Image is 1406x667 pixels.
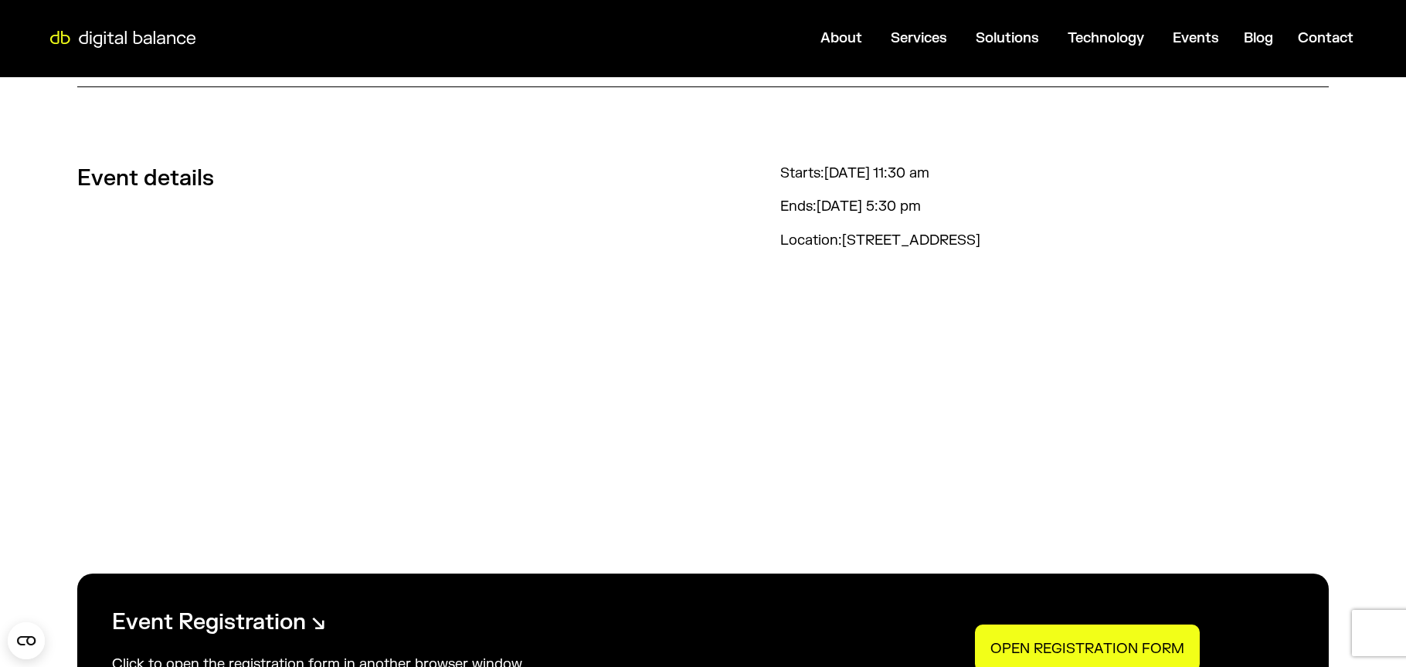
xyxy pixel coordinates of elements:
nav: Menu [209,23,1366,53]
iframe: The Ritz-Carlton, Melbourne, Lonsdale Street, Melbourne VIC, Australia [780,265,1329,496]
a: Technology [1068,29,1144,47]
a: Events [1173,29,1219,47]
div: [DATE] 5:30 pm [780,198,921,215]
a: Solutions [976,29,1039,47]
button: Open CMP widget [8,622,45,659]
div: [STREET_ADDRESS] [780,232,980,249]
a: Contact [1298,29,1353,47]
span: Ends: [780,198,817,215]
p: OPEN REGISTRATION FORM [990,640,1184,658]
span: Location: [780,232,842,249]
span: Starts: [780,164,824,182]
div: [DATE] 11:30 am [780,164,929,182]
img: Digital Balance logo [39,31,207,48]
h3: Event Registration ↘︎ [112,608,892,636]
a: About [820,29,862,47]
div: Menu Toggle [209,23,1366,53]
a: Services [891,29,947,47]
a: Blog [1244,29,1273,47]
h3: Event details [77,164,703,192]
